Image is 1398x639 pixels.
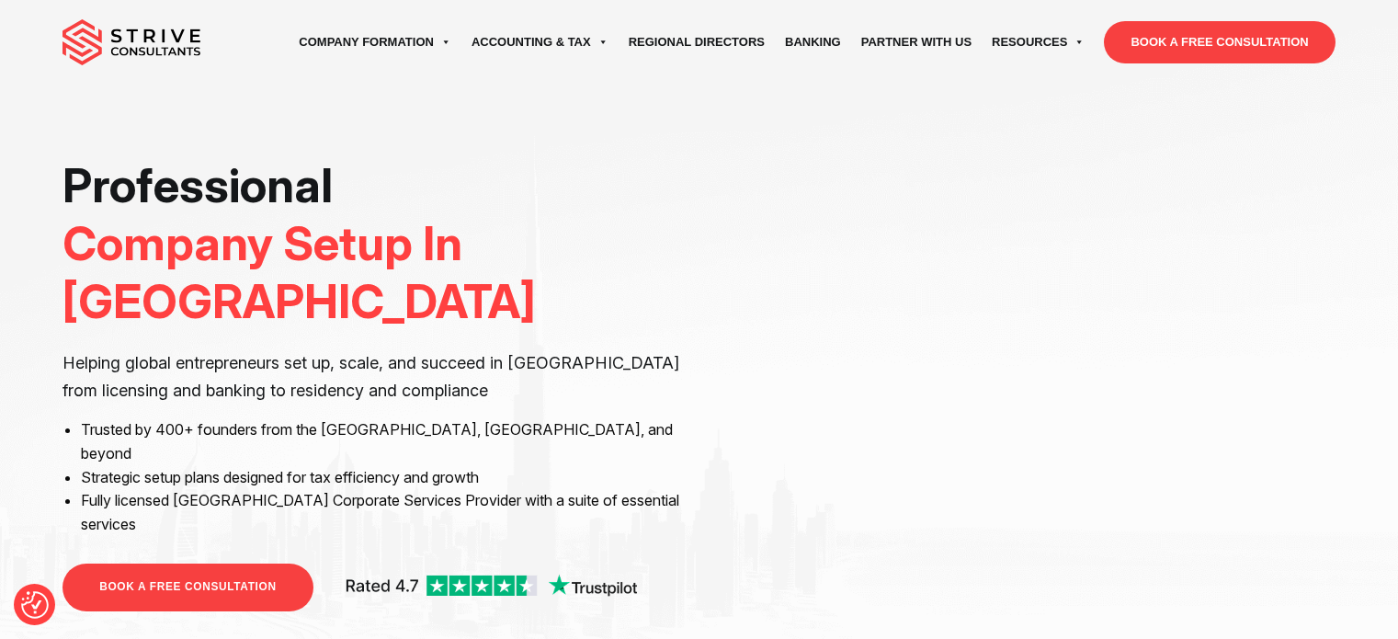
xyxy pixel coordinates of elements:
[775,17,851,68] a: Banking
[63,215,536,329] span: Company Setup In [GEOGRAPHIC_DATA]
[619,17,775,68] a: Regional Directors
[1104,21,1335,63] a: BOOK A FREE CONSULTATION
[289,17,461,68] a: Company Formation
[21,591,49,619] button: Consent Preferences
[81,418,685,465] li: Trusted by 400+ founders from the [GEOGRAPHIC_DATA], [GEOGRAPHIC_DATA], and beyond
[63,19,200,65] img: main-logo.svg
[712,156,1335,507] iframe: <br />
[851,17,982,68] a: Partner with Us
[21,591,49,619] img: Revisit consent button
[81,466,685,490] li: Strategic setup plans designed for tax efficiency and growth
[63,349,685,405] p: Helping global entrepreneurs set up, scale, and succeed in [GEOGRAPHIC_DATA] from licensing and b...
[982,17,1095,68] a: Resources
[461,17,619,68] a: Accounting & Tax
[63,156,685,331] h1: Professional
[63,564,313,610] a: BOOK A FREE CONSULTATION
[81,489,685,536] li: Fully licensed [GEOGRAPHIC_DATA] Corporate Services Provider with a suite of essential services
